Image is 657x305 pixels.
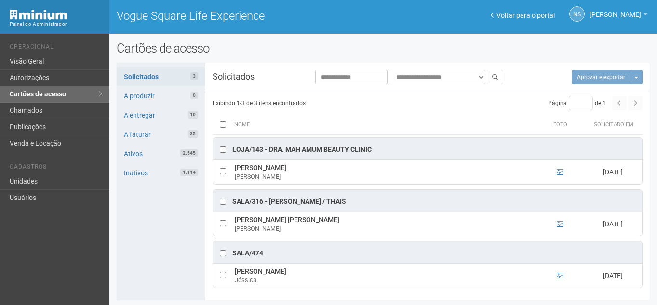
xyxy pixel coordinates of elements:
[557,272,563,279] a: Ver foto
[232,212,536,236] td: [PERSON_NAME] [PERSON_NAME]
[590,12,647,20] a: [PERSON_NAME]
[603,220,623,228] span: [DATE]
[603,168,623,176] span: [DATE]
[188,111,198,119] span: 10
[117,125,205,144] a: A faturar35
[190,72,198,80] span: 3
[235,225,534,233] div: [PERSON_NAME]
[557,220,563,228] a: Ver foto
[594,121,633,128] span: Solicitado em
[536,115,585,134] th: Foto
[180,169,198,176] span: 1.114
[117,145,205,163] a: Ativos2.545
[590,1,641,18] span: Nicolle Silva
[10,43,102,53] li: Operacional
[213,100,306,106] span: Exibindo 1-3 de 3 itens encontrados
[235,276,534,285] div: Jéssica
[180,149,198,157] span: 2.545
[190,92,198,99] span: 0
[603,272,623,279] span: [DATE]
[232,197,346,207] div: Sala/316 - [PERSON_NAME] / THAIS
[117,67,205,86] a: Solicitados3
[10,20,102,28] div: Painel do Administrador
[232,145,372,155] div: Loja/143 - Dra. Mah Amum Beauty Clinic
[117,106,205,124] a: A entregar10
[232,249,263,258] div: Sala/474
[117,164,205,182] a: Inativos1.114
[232,115,536,134] th: Nome
[569,6,585,22] a: NS
[188,130,198,138] span: 35
[10,10,67,20] img: Minium
[548,100,606,106] span: Página de 1
[491,12,555,19] a: Voltar para o portal
[235,172,534,181] div: [PERSON_NAME]
[205,72,280,81] h3: Solicitados
[232,160,536,184] td: [PERSON_NAME]
[117,41,650,55] h2: Cartões de acesso
[232,264,536,288] td: [PERSON_NAME]
[557,168,563,176] a: Ver foto
[117,10,376,22] h1: Vogue Square Life Experience
[117,87,205,105] a: A produzir0
[10,163,102,173] li: Cadastros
